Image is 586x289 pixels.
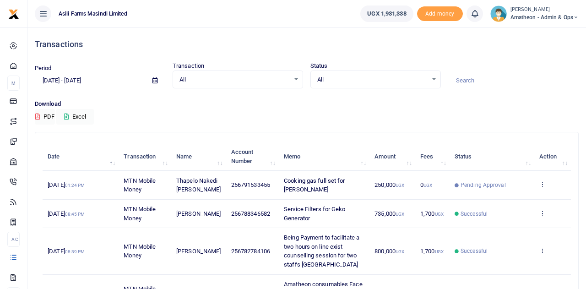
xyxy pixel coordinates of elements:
img: profile-user [490,5,507,22]
span: [PERSON_NAME] [176,248,221,255]
span: MTN Mobile Money [124,243,156,259]
li: Ac [7,232,20,247]
th: Date: activate to sort column descending [43,142,119,171]
span: Asili Farms Masindi Limited [55,10,131,18]
span: 0 [420,181,432,188]
th: Account Number: activate to sort column ascending [226,142,279,171]
span: Cooking gas full set for [PERSON_NAME] [284,177,345,193]
a: Add money [417,10,463,16]
span: [PERSON_NAME] [176,210,221,217]
small: [PERSON_NAME] [510,6,579,14]
th: Fees: activate to sort column ascending [415,142,450,171]
span: 256791533455 [231,181,270,188]
span: Pending Approval [461,181,506,189]
p: Download [35,99,579,109]
a: profile-user [PERSON_NAME] Amatheon - Admin & Ops [490,5,579,22]
span: 256782784106 [231,248,270,255]
input: select period [35,73,145,88]
span: MTN Mobile Money [124,177,156,193]
label: Status [310,61,328,71]
small: UGX [396,183,404,188]
th: Transaction: activate to sort column ascending [119,142,171,171]
h4: Transactions [35,39,579,49]
span: 1,700 [420,248,444,255]
span: Thapelo Nakedi [PERSON_NAME] [176,177,221,193]
li: Toup your wallet [417,6,463,22]
small: UGX [435,249,444,254]
small: UGX [423,183,432,188]
a: logo-small logo-large logo-large [8,10,19,17]
span: [DATE] [48,248,85,255]
span: Successful [461,247,488,255]
input: Search [448,73,579,88]
span: [DATE] [48,210,85,217]
span: Add money [417,6,463,22]
li: M [7,76,20,91]
span: [DATE] [48,181,85,188]
span: UGX 1,931,338 [367,9,406,18]
small: 01:24 PM [65,183,85,188]
label: Transaction [173,61,204,71]
th: Amount: activate to sort column ascending [369,142,415,171]
a: UGX 1,931,338 [360,5,413,22]
span: MTN Mobile Money [124,206,156,222]
span: Amatheon - Admin & Ops [510,13,579,22]
span: Service Filters for Geko Generator [284,206,345,222]
img: logo-small [8,9,19,20]
span: All [179,75,290,84]
span: 735,000 [374,210,404,217]
li: Wallet ballance [357,5,417,22]
small: 08:39 PM [65,249,85,254]
span: Being Payment to facilitate a two hours on line exist counselling session for two staffs [GEOGRAP... [284,234,359,268]
span: 1,700 [420,210,444,217]
button: PDF [35,109,55,125]
label: Period [35,64,52,73]
th: Memo: activate to sort column ascending [279,142,369,171]
small: 08:45 PM [65,212,85,217]
button: Excel [56,109,94,125]
span: 250,000 [374,181,404,188]
th: Name: activate to sort column ascending [171,142,226,171]
small: UGX [396,249,404,254]
small: UGX [435,212,444,217]
span: Successful [461,210,488,218]
th: Action: activate to sort column ascending [534,142,571,171]
small: UGX [396,212,404,217]
span: All [317,75,428,84]
span: 256788346582 [231,210,270,217]
th: Status: activate to sort column ascending [450,142,534,171]
span: 800,000 [374,248,404,255]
